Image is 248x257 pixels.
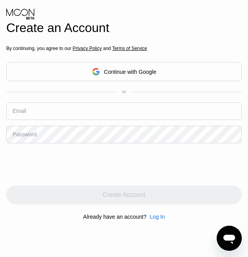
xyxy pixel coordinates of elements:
div: Already have an account? [83,214,147,220]
iframe: reCAPTCHA [6,149,125,180]
div: Log In [149,214,165,220]
div: Create an Account [6,21,242,35]
div: Password [13,131,36,137]
div: Log In [146,214,165,220]
span: Terms of Service [112,46,147,51]
div: By continuing, you agree to our [6,46,242,51]
span: and [102,46,112,51]
div: Continue with Google [104,69,156,75]
iframe: Button to launch messaging window [217,226,242,251]
div: Email [13,108,26,114]
span: Privacy Policy [72,46,102,51]
div: or [122,89,126,95]
div: Continue with Google [6,62,242,81]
